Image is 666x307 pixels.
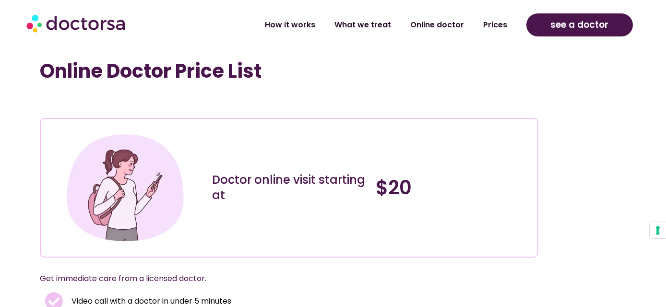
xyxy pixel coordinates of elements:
span: see a doctor [550,17,608,33]
a: How it works [255,14,325,36]
h4: $20 [376,176,530,199]
iframe: Customer reviews powered by Trustpilot [45,97,189,108]
button: Your consent preferences for tracking technologies [650,222,666,238]
img: Illustration depicting a young woman in a casual outfit, engaged with her smartphone. She has a p... [63,126,187,249]
a: What we treat [325,14,401,36]
h1: Online Doctor Price List [40,59,538,83]
nav: Menu [177,14,517,36]
p: Get immediate care from a licensed doctor. [40,272,515,285]
a: Online doctor [401,14,474,36]
a: see a doctor [526,13,633,36]
div: Doctor online visit starting at [212,172,366,203]
a: Prices [474,14,517,36]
